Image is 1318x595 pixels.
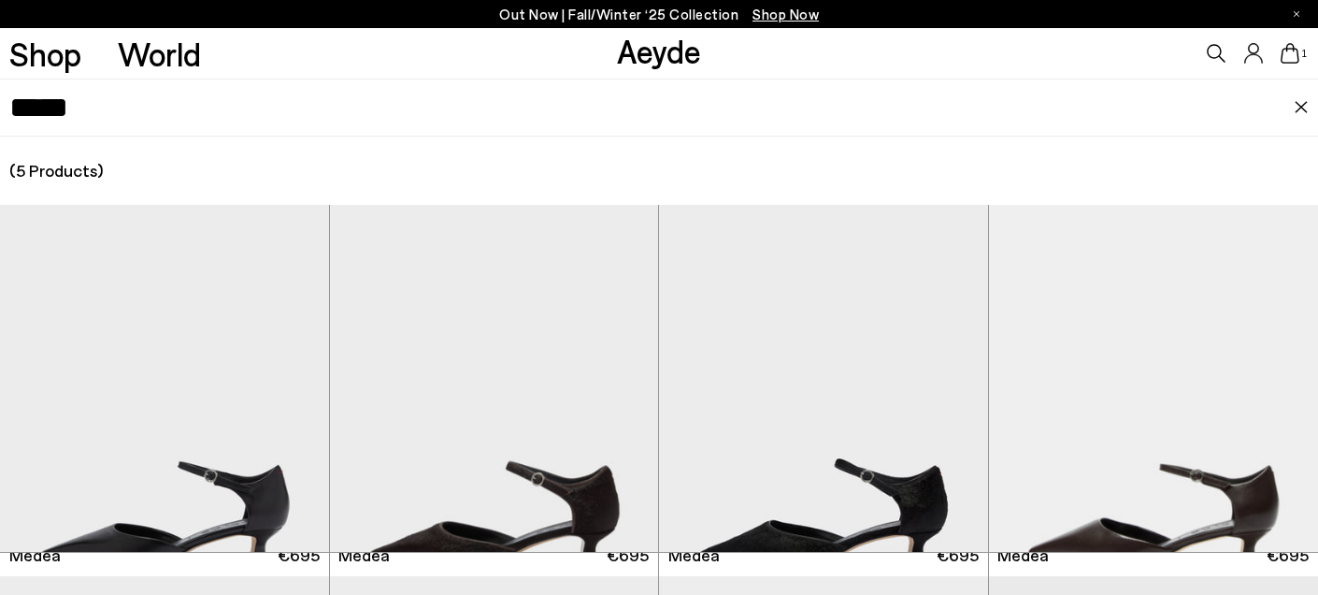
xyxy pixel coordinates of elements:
a: World [118,37,201,70]
span: €695 [278,544,320,567]
a: 1 [1281,43,1299,64]
span: Medea [997,544,1049,567]
span: €695 [607,544,649,567]
a: Shop [9,37,81,70]
span: Medea [9,544,61,567]
a: Medea €695 [659,534,988,576]
span: Medea [338,544,390,567]
span: Medea [668,544,720,567]
img: close.svg [1294,101,1309,114]
span: €695 [937,544,979,567]
a: Aeyde [617,31,701,70]
span: 1 [1299,49,1309,59]
p: Out Now | Fall/Winter ‘25 Collection [499,3,819,26]
span: Navigate to /collections/new-in [752,6,819,22]
a: Medea €695 [330,534,659,576]
span: €695 [1267,544,1309,567]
